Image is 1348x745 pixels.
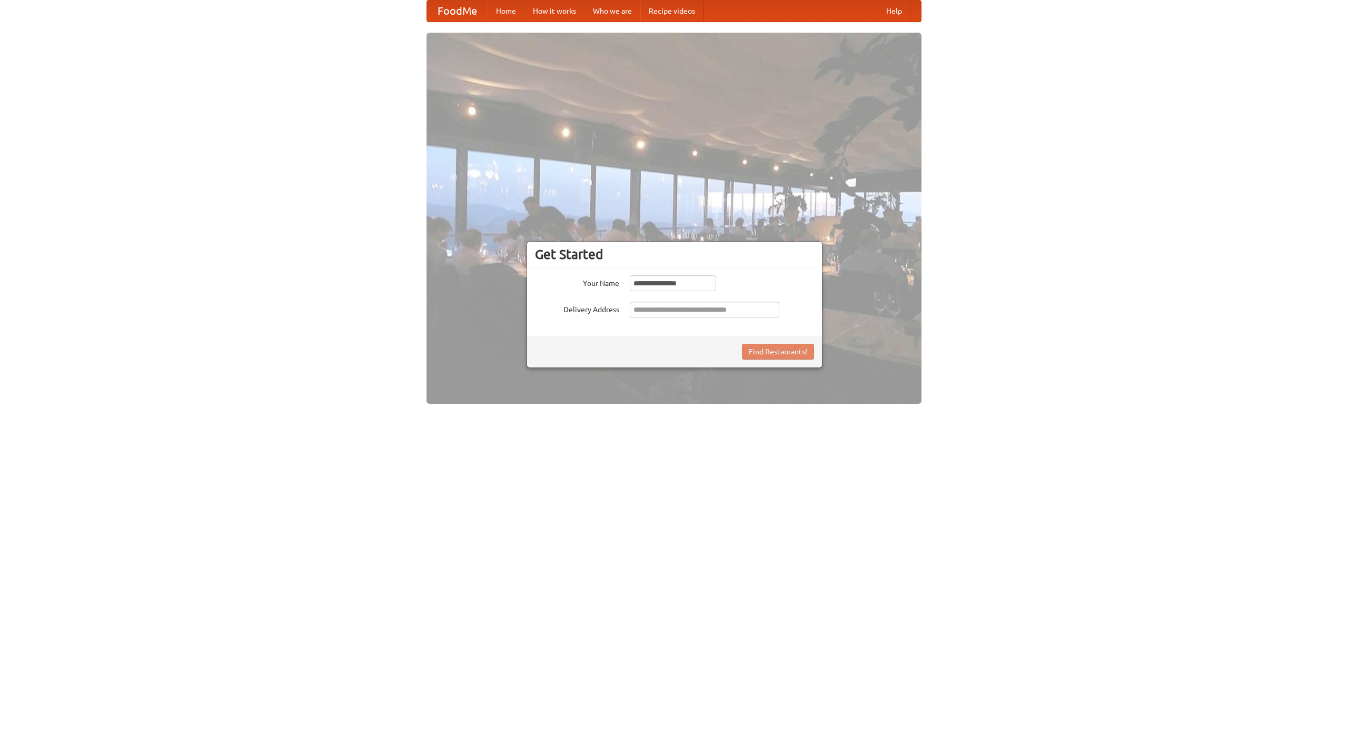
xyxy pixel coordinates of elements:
h3: Get Started [535,246,814,262]
a: Who we are [584,1,640,22]
button: Find Restaurants! [742,344,814,360]
label: Delivery Address [535,302,619,315]
a: How it works [524,1,584,22]
a: FoodMe [427,1,488,22]
a: Help [878,1,910,22]
label: Your Name [535,275,619,289]
a: Home [488,1,524,22]
a: Recipe videos [640,1,703,22]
